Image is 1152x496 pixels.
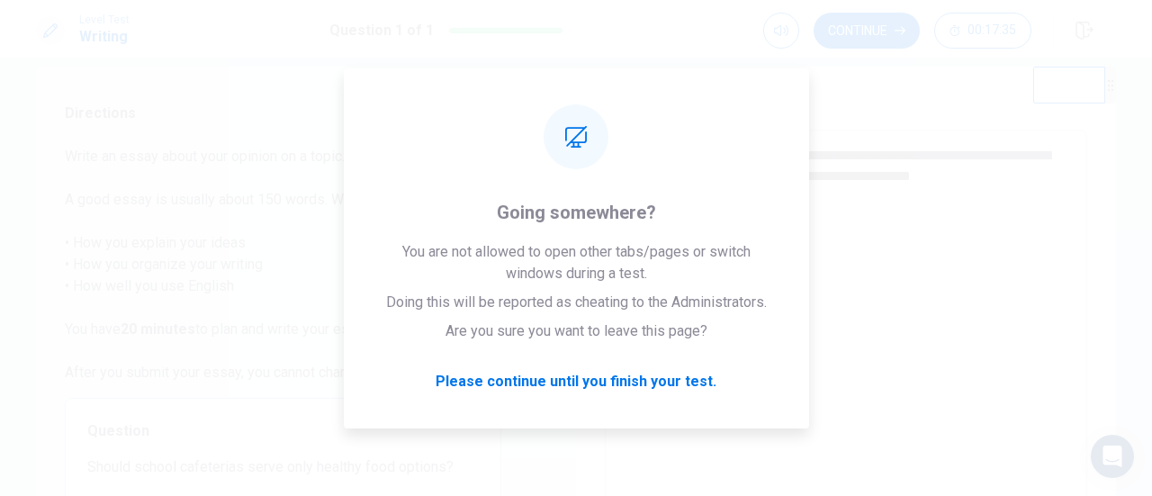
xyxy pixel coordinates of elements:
span: Question [87,420,479,442]
strong: 20 minutes [121,320,195,338]
h1: Writing [79,26,130,48]
div: Open Intercom Messenger [1091,435,1134,478]
h6: Write your essay here [605,103,1087,124]
span: Level Test [79,14,130,26]
button: 00:17:35 [934,13,1031,49]
span: Should school cafeterias serve only healthy food options? [87,456,479,478]
button: Continue [814,13,920,49]
span: 00:17:35 [967,23,1016,38]
span: Directions [65,103,501,124]
span: Write an essay about your opinion on a topic. A good essay is usually about 150 words. We will ch... [65,146,501,383]
h1: Question 1 of 1 [329,20,434,41]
